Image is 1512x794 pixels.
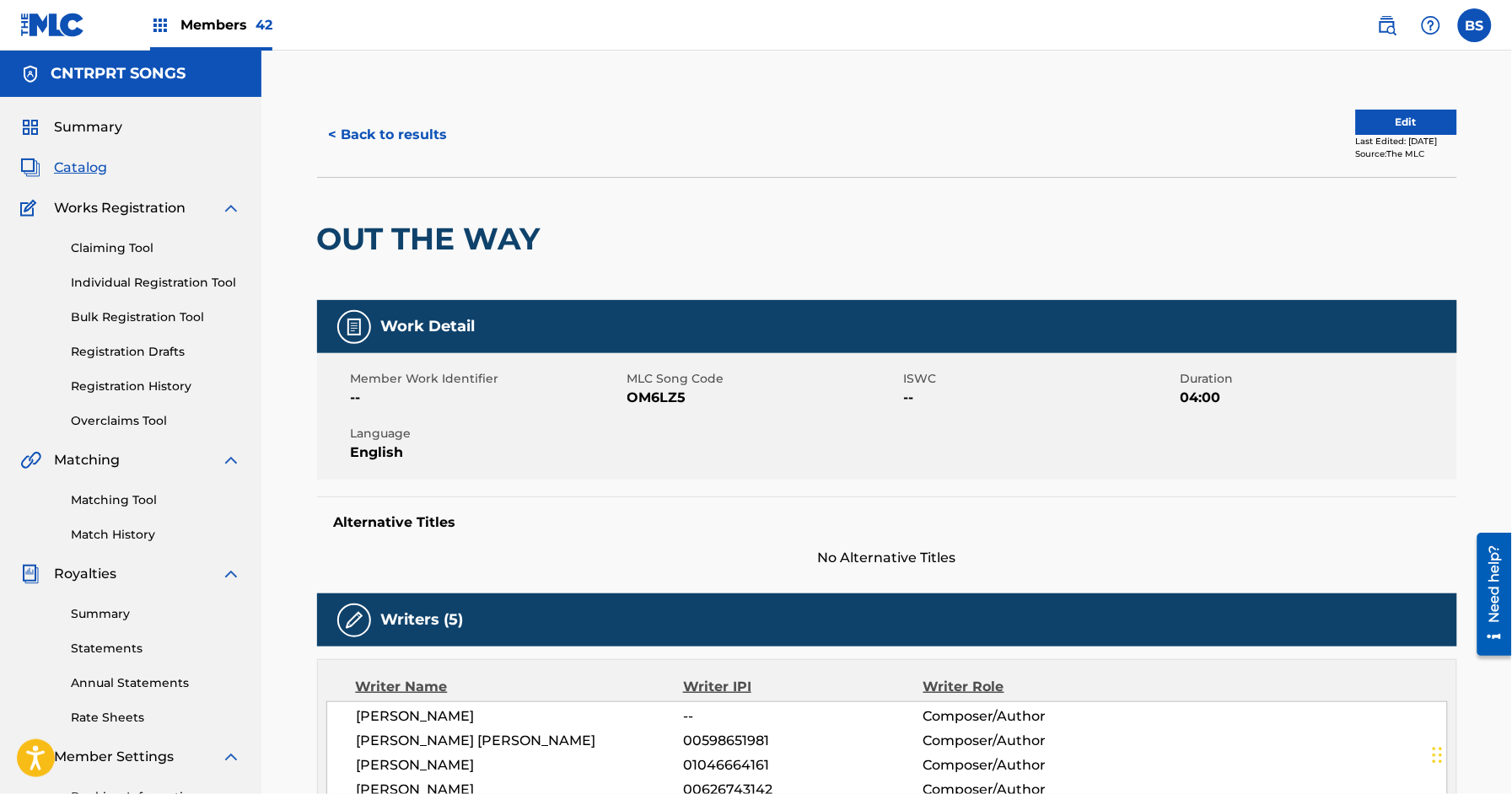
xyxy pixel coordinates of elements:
[71,378,241,395] a: Registration History
[923,755,1142,775] span: Composer/Author
[904,370,1176,388] span: ISWC
[20,64,40,84] img: Accounts
[71,343,241,361] a: Registration Drafts
[256,17,272,33] span: 42
[317,220,549,258] h2: OUT THE WAY
[1356,135,1457,148] div: Last Edited: [DATE]
[357,706,684,727] span: [PERSON_NAME]
[1421,15,1441,35] img: help
[20,117,40,137] img: Summary
[351,443,623,463] span: English
[1414,8,1448,42] div: Help
[54,747,174,767] span: Member Settings
[20,158,40,178] img: Catalog
[381,610,464,630] h5: Writers (5)
[351,370,623,388] span: Member Work Identifier
[71,412,241,430] a: Overclaims Tool
[351,388,623,408] span: --
[683,677,923,697] div: Writer IPI
[71,274,241,292] a: Individual Registration Tool
[683,731,923,751] span: 00598651981
[150,15,170,35] img: Top Rightsholders
[317,114,460,156] button: < Back to results
[71,491,241,509] a: Matching Tool
[344,317,364,337] img: Work Detail
[1370,8,1404,42] a: Public Search
[71,709,241,727] a: Rate Sheets
[54,450,120,470] span: Matching
[71,605,241,623] a: Summary
[71,640,241,657] a: Statements
[20,158,107,178] a: CatalogCatalog
[71,308,241,326] a: Bulk Registration Tool
[1458,8,1492,42] div: User Menu
[221,450,241,470] img: expand
[683,755,923,775] span: 01046664161
[356,677,684,697] div: Writer Name
[221,564,241,584] img: expand
[1428,713,1512,794] iframe: Chat Widget
[20,198,42,218] img: Works Registration
[351,425,623,443] span: Language
[54,158,107,178] span: Catalog
[54,117,122,137] span: Summary
[923,677,1142,697] div: Writer Role
[334,514,1440,531] h5: Alternative Titles
[923,731,1142,751] span: Composer/Author
[20,450,41,470] img: Matching
[1181,370,1453,388] span: Duration
[1356,148,1457,160] div: Source: The MLC
[1181,388,1453,408] span: 04:00
[1433,730,1443,781] div: Drag
[923,706,1142,727] span: Composer/Author
[1377,15,1397,35] img: search
[71,674,241,692] a: Annual Statements
[20,117,122,137] a: SummarySummary
[20,13,85,37] img: MLC Logo
[71,526,241,544] a: Match History
[1465,526,1512,662] iframe: Resource Center
[627,370,900,388] span: MLC Song Code
[221,198,241,218] img: expand
[344,610,364,630] img: Writers
[20,564,40,584] img: Royalties
[180,15,272,35] span: Members
[683,706,923,727] span: --
[357,755,684,775] span: [PERSON_NAME]
[317,548,1457,568] span: No Alternative Titles
[54,198,186,218] span: Works Registration
[904,388,1176,408] span: --
[71,239,241,257] a: Claiming Tool
[381,317,476,336] h5: Work Detail
[627,388,900,408] span: OM6LZ5
[357,731,684,751] span: [PERSON_NAME] [PERSON_NAME]
[54,564,116,584] span: Royalties
[221,747,241,767] img: expand
[1356,110,1457,135] button: Edit
[51,64,186,83] h5: CNTRPRT SONGS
